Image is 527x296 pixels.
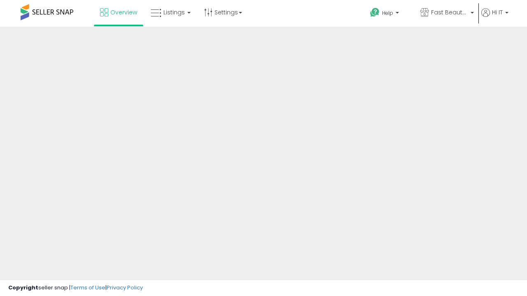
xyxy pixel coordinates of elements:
[370,7,380,18] i: Get Help
[107,284,143,291] a: Privacy Policy
[431,8,468,16] span: Fast Beauty ([GEOGRAPHIC_DATA])
[8,284,143,292] div: seller snap | |
[8,284,38,291] strong: Copyright
[382,9,393,16] span: Help
[110,8,137,16] span: Overview
[70,284,105,291] a: Terms of Use
[163,8,185,16] span: Listings
[364,1,413,27] a: Help
[481,8,508,27] a: Hi IT
[492,8,503,16] span: Hi IT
